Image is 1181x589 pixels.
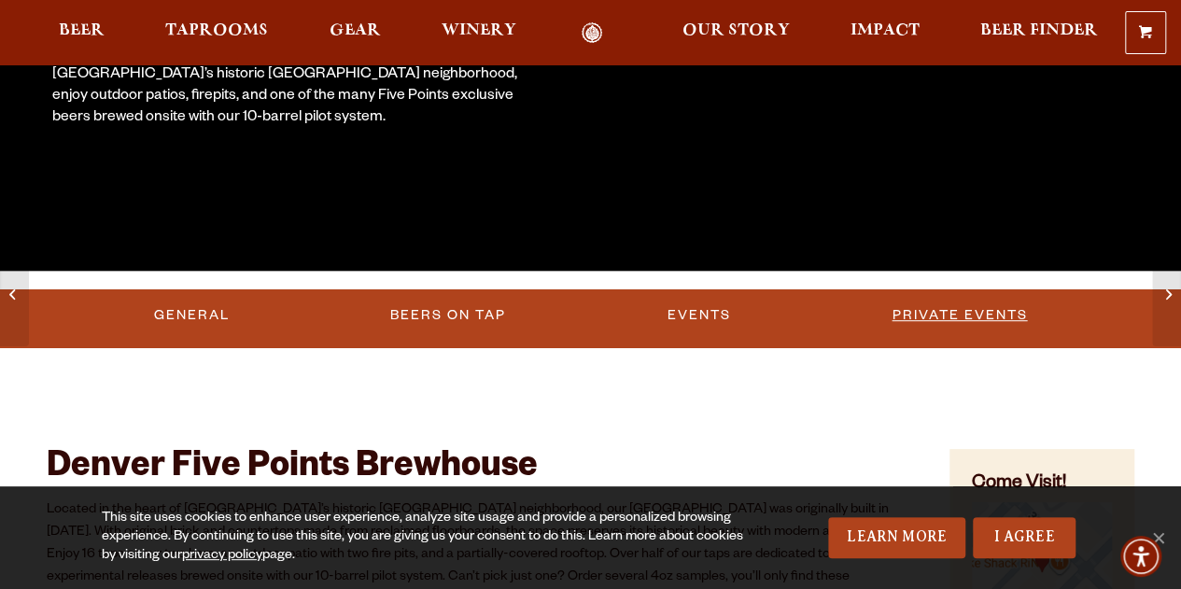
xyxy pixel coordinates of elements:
a: Winery [429,22,528,44]
a: Learn More [828,517,965,558]
a: Our Story [670,22,802,44]
div: This site uses cookies to enhance user experience, analyze site usage and provide a personalized ... [102,510,754,566]
span: Taprooms [165,23,268,38]
a: Beer Finder [968,22,1110,44]
a: I Agree [973,517,1076,558]
a: privacy policy [182,549,262,564]
div: Located on the corner of [GEOGRAPHIC_DATA] in [GEOGRAPHIC_DATA]’s historic [GEOGRAPHIC_DATA] neig... [52,44,530,130]
span: Beer Finder [980,23,1098,38]
a: Odell Home [557,22,627,44]
a: General [147,294,237,337]
a: Private Events [884,294,1034,337]
a: Beer [47,22,117,44]
span: Winery [442,23,516,38]
span: Beer [59,23,105,38]
span: Impact [851,23,920,38]
a: Events [660,294,738,337]
h4: Come Visit! [972,471,1112,498]
a: Taprooms [153,22,280,44]
div: Accessibility Menu [1120,536,1161,577]
h2: Denver Five Points Brewhouse [47,449,903,490]
span: Gear [330,23,381,38]
span: Our Story [682,23,790,38]
a: Beers on Tap [383,294,513,337]
a: Gear [317,22,393,44]
a: Impact [838,22,932,44]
